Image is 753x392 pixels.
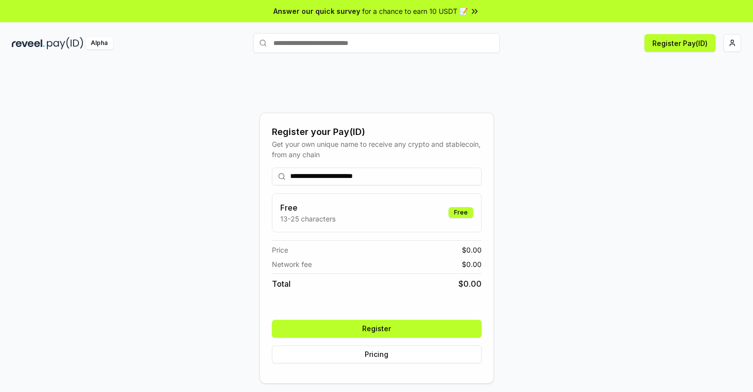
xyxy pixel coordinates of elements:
[272,320,482,338] button: Register
[12,37,45,49] img: reveel_dark
[272,125,482,139] div: Register your Pay(ID)
[47,37,83,49] img: pay_id
[462,245,482,255] span: $ 0.00
[644,34,715,52] button: Register Pay(ID)
[272,346,482,363] button: Pricing
[280,202,336,214] h3: Free
[462,259,482,269] span: $ 0.00
[85,37,113,49] div: Alpha
[458,278,482,290] span: $ 0.00
[272,139,482,160] div: Get your own unique name to receive any crypto and stablecoin, from any chain
[272,245,288,255] span: Price
[362,6,468,16] span: for a chance to earn 10 USDT 📝
[272,259,312,269] span: Network fee
[449,207,473,218] div: Free
[272,278,291,290] span: Total
[280,214,336,224] p: 13-25 characters
[273,6,360,16] span: Answer our quick survey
